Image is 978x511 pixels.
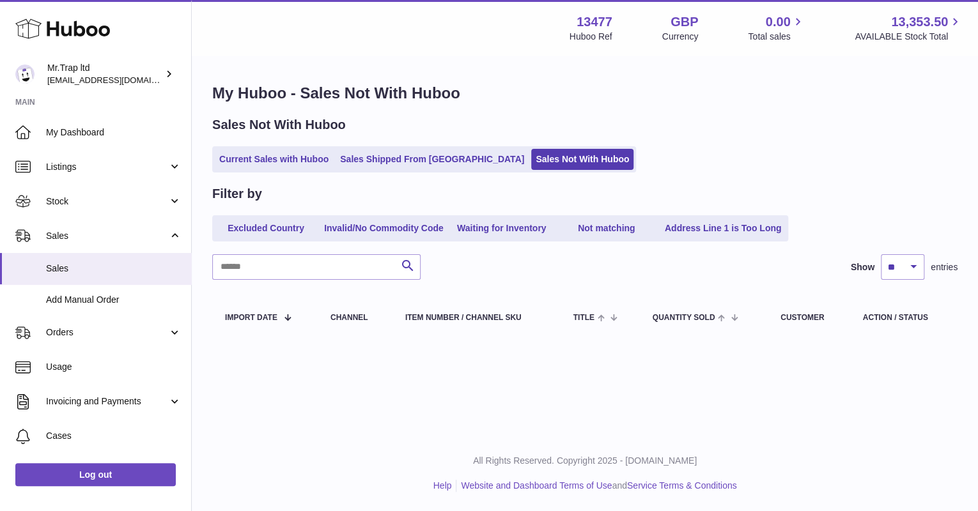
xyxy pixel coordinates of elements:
[225,314,277,322] span: Import date
[46,126,182,139] span: My Dashboard
[780,314,837,322] div: Customer
[573,314,594,322] span: Title
[855,13,963,43] a: 13,353.50 AVAILABLE Stock Total
[320,218,448,239] a: Invalid/No Commodity Code
[456,480,736,492] li: and
[47,62,162,86] div: Mr.Trap ltd
[46,161,168,173] span: Listings
[46,430,182,442] span: Cases
[433,480,452,491] a: Help
[215,149,333,170] a: Current Sales with Huboo
[15,65,35,84] img: office@grabacz.eu
[46,395,168,408] span: Invoicing and Payments
[662,31,699,43] div: Currency
[330,314,380,322] div: Channel
[862,314,945,322] div: Action / Status
[46,294,182,306] span: Add Manual Order
[405,314,548,322] div: Item Number / Channel SKU
[577,13,612,31] strong: 13477
[931,261,958,273] span: entries
[555,218,658,239] a: Not matching
[748,13,805,43] a: 0.00 Total sales
[46,263,182,275] span: Sales
[570,31,612,43] div: Huboo Ref
[15,463,176,486] a: Log out
[212,116,346,133] h2: Sales Not With Huboo
[461,480,612,491] a: Website and Dashboard Terms of Use
[47,75,188,85] span: [EMAIL_ADDRESS][DOMAIN_NAME]
[202,455,968,467] p: All Rights Reserved. Copyright 2025 - [DOMAIN_NAME]
[212,185,262,202] h2: Filter by
[212,83,958,103] h1: My Huboo - Sales Not With Huboo
[215,218,317,239] a: Excluded Country
[627,480,737,491] a: Service Terms & Conditions
[851,261,874,273] label: Show
[46,230,168,242] span: Sales
[336,149,529,170] a: Sales Shipped From [GEOGRAPHIC_DATA]
[531,149,633,170] a: Sales Not With Huboo
[46,326,168,339] span: Orders
[653,314,715,322] span: Quantity Sold
[451,218,553,239] a: Waiting for Inventory
[46,195,168,208] span: Stock
[748,31,805,43] span: Total sales
[671,13,698,31] strong: GBP
[855,31,963,43] span: AVAILABLE Stock Total
[46,361,182,373] span: Usage
[766,13,791,31] span: 0.00
[891,13,948,31] span: 13,353.50
[660,218,786,239] a: Address Line 1 is Too Long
